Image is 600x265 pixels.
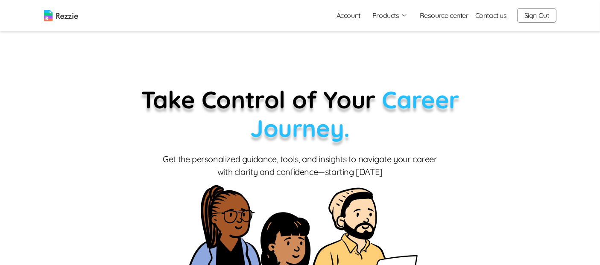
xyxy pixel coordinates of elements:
[475,10,507,20] a: Contact us
[330,7,367,24] a: Account
[161,153,439,178] p: Get the personalized guidance, tools, and insights to navigate your career with clarity and confi...
[44,10,78,21] img: logo
[250,84,459,143] span: Career Journey.
[517,8,556,23] button: Sign Out
[420,10,468,20] a: Resource center
[97,85,503,143] p: Take Control of Your
[372,10,408,20] button: Products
